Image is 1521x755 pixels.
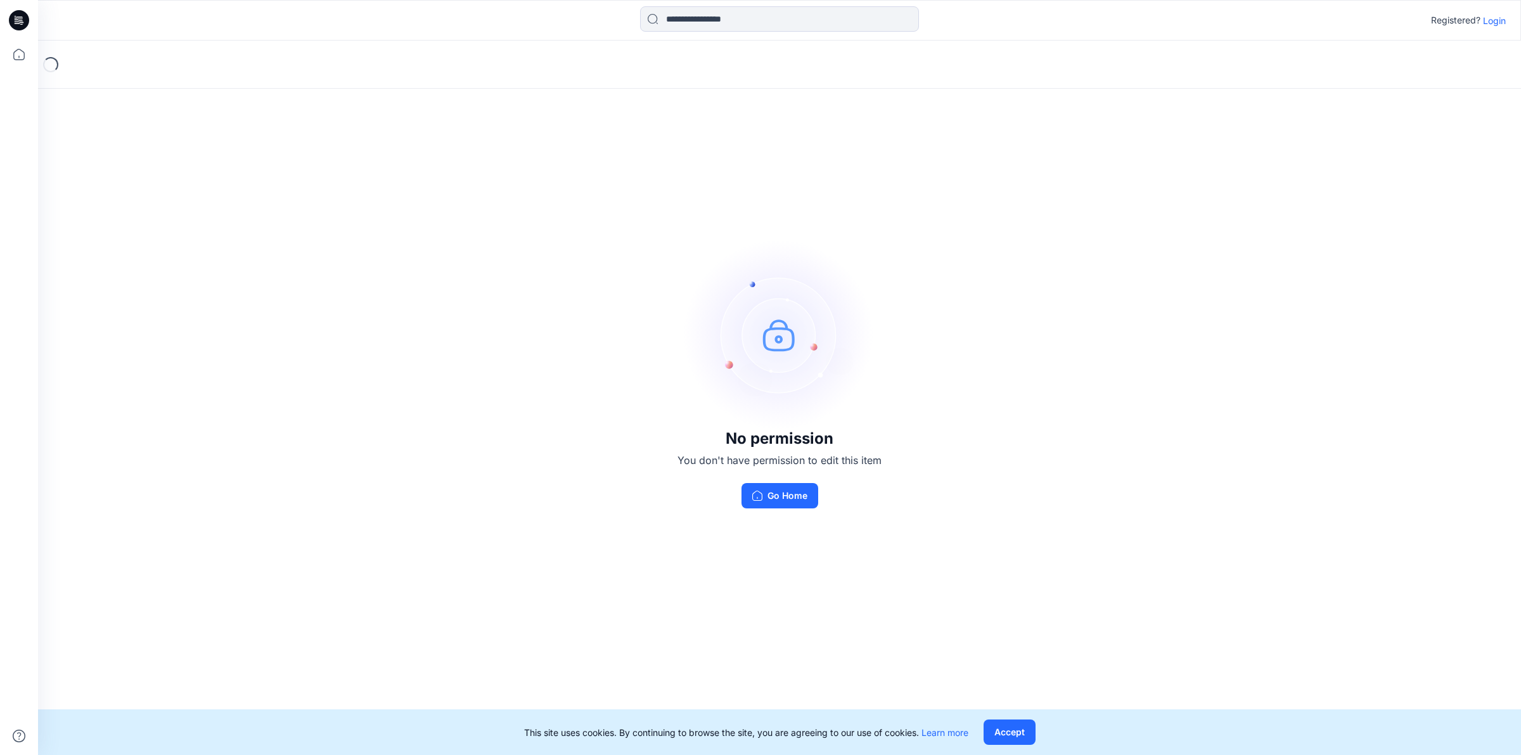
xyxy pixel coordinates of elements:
[677,430,882,448] h3: No permission
[1483,14,1506,27] p: Login
[524,726,968,739] p: This site uses cookies. By continuing to browse the site, you are agreeing to our use of cookies.
[741,483,818,508] button: Go Home
[984,720,1036,745] button: Accept
[921,727,968,738] a: Learn more
[677,453,882,468] p: You don't have permission to edit this item
[684,240,875,430] img: no-perm.svg
[1431,13,1480,28] p: Registered?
